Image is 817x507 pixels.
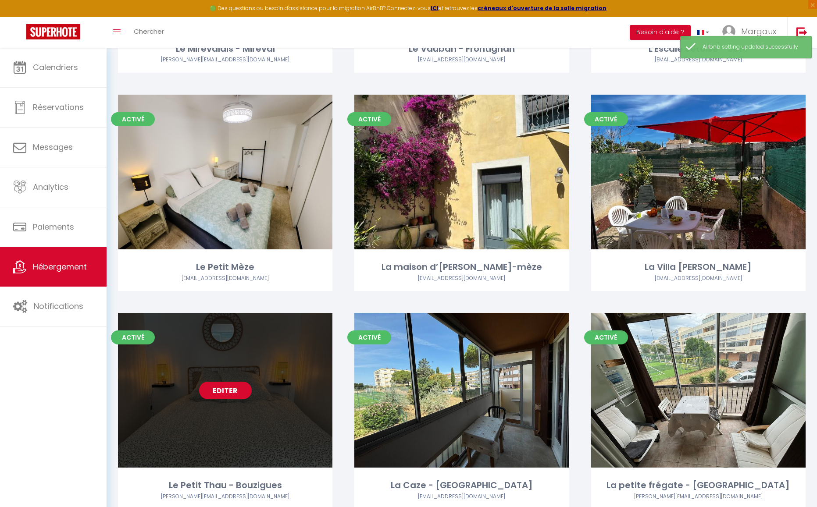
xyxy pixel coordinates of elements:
[118,274,332,283] div: Airbnb
[716,17,787,48] a: ... Margaux
[118,260,332,274] div: Le Petit Mèze
[584,330,628,344] span: Activé
[354,260,569,274] div: La maison d’[PERSON_NAME]-mèze
[591,56,806,64] div: Airbnb
[354,56,569,64] div: Airbnb
[33,62,78,73] span: Calendriers
[118,493,332,501] div: Airbnb
[591,260,806,274] div: La Villa [PERSON_NAME]
[33,221,74,232] span: Paiements
[34,301,83,312] span: Notifications
[431,4,439,12] a: ICI
[796,27,807,38] img: logout
[591,493,806,501] div: Airbnb
[111,330,155,344] span: Activé
[134,27,164,36] span: Chercher
[199,382,252,399] a: Editer
[111,112,155,126] span: Activé
[722,25,735,38] img: ...
[33,261,87,272] span: Hébergement
[118,42,332,56] div: Le Mirevalais - Mireval
[354,42,569,56] div: Le Vauban - Frontignan
[630,25,691,40] button: Besoin d'aide ?
[741,26,776,37] span: Margaux
[591,274,806,283] div: Airbnb
[354,493,569,501] div: Airbnb
[354,274,569,283] div: Airbnb
[703,43,803,51] div: Airbnb setting updated successfully
[354,479,569,492] div: La Caze - [GEOGRAPHIC_DATA]
[26,24,80,39] img: Super Booking
[591,479,806,492] div: La petite frégate - [GEOGRAPHIC_DATA]
[347,112,391,126] span: Activé
[118,479,332,492] div: Le Petit Thau - Bouzigues
[33,102,84,113] span: Réservations
[7,4,33,30] button: Ouvrir le widget de chat LiveChat
[591,42,806,56] div: L'Escale Sètoise - Sète
[584,112,628,126] span: Activé
[118,56,332,64] div: Airbnb
[33,142,73,152] span: Messages
[33,181,68,192] span: Analytics
[478,4,607,12] a: créneaux d'ouverture de la salle migration
[127,17,171,48] a: Chercher
[347,330,391,344] span: Activé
